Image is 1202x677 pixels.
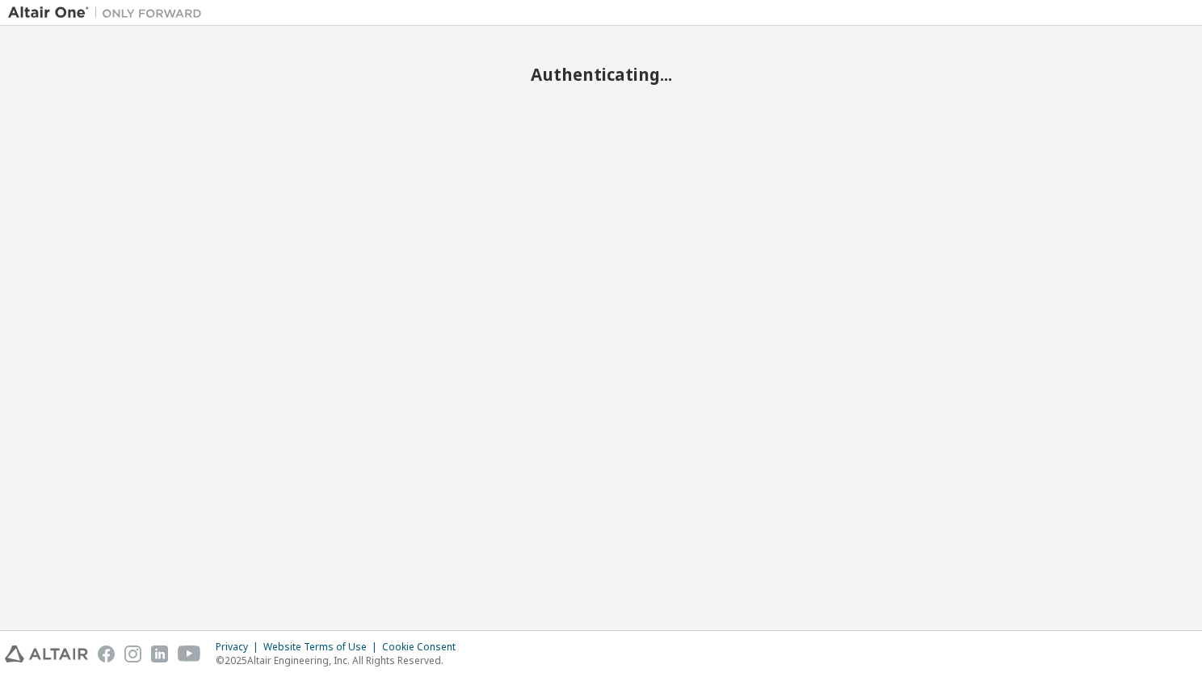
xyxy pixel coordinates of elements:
img: facebook.svg [98,645,115,662]
img: youtube.svg [178,645,201,662]
img: Altair One [8,5,210,21]
p: © 2025 Altair Engineering, Inc. All Rights Reserved. [216,654,465,667]
div: Cookie Consent [382,641,465,654]
div: Privacy [216,641,263,654]
img: linkedin.svg [151,645,168,662]
div: Website Terms of Use [263,641,382,654]
img: altair_logo.svg [5,645,88,662]
img: instagram.svg [124,645,141,662]
h2: Authenticating... [8,64,1194,85]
